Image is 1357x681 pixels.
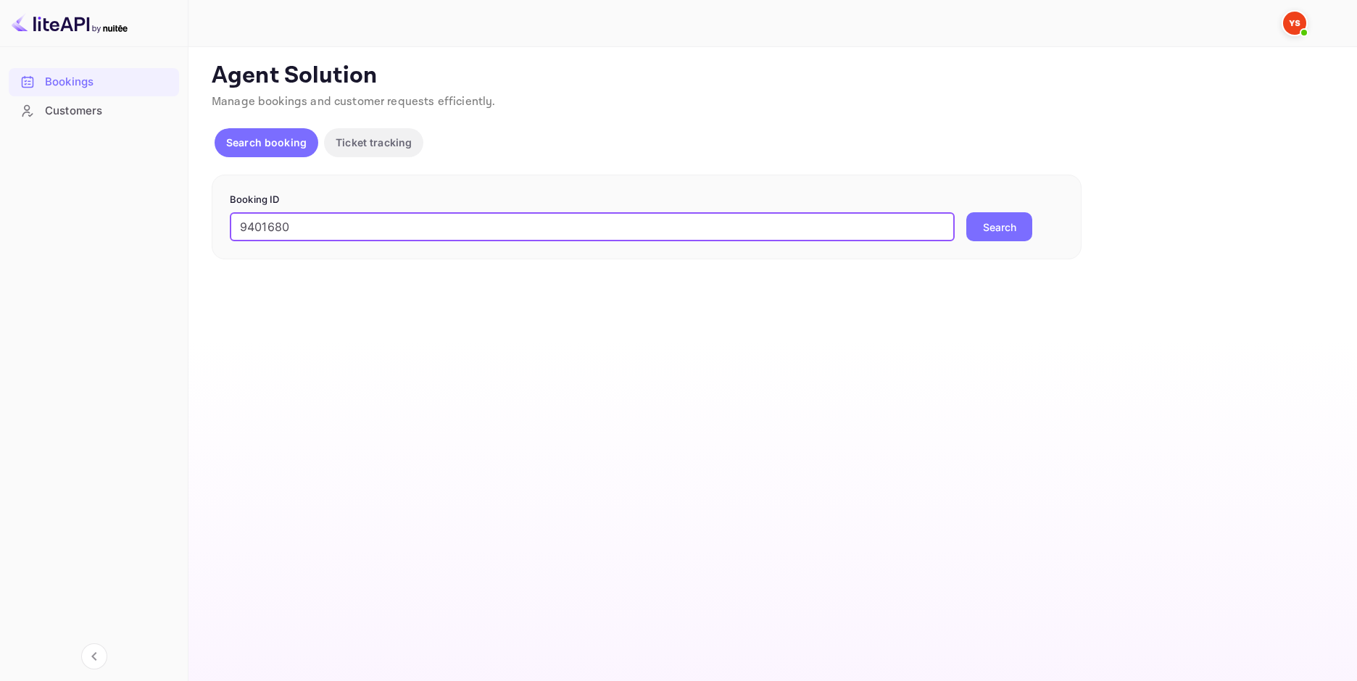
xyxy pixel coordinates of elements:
button: Search [966,212,1032,241]
a: Bookings [9,68,179,95]
p: Ticket tracking [336,135,412,150]
p: Search booking [226,135,307,150]
img: LiteAPI logo [12,12,128,35]
div: Bookings [9,68,179,96]
div: Customers [45,103,172,120]
div: Customers [9,97,179,125]
button: Collapse navigation [81,643,107,669]
p: Agent Solution [212,62,1331,91]
a: Customers [9,97,179,124]
img: Yandex Support [1283,12,1306,35]
input: Enter Booking ID (e.g., 63782194) [230,212,955,241]
p: Booking ID [230,193,1063,207]
span: Manage bookings and customer requests efficiently. [212,94,496,109]
div: Bookings [45,74,172,91]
